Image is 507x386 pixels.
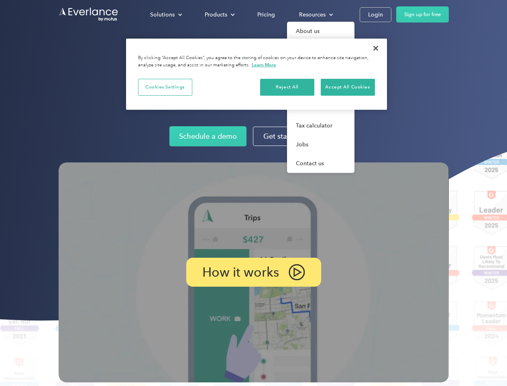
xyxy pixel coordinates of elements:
a: Login [360,7,391,22]
input: Submit [59,48,100,65]
a: More information about your privacy, opens in a new tab [252,62,276,68]
a: Sign up for free [396,6,449,23]
div: Login [368,10,383,20]
a: About us [287,22,354,41]
div: Cookie banner [126,39,387,110]
div: By clicking “Accept All Cookies”, you agree to the storing of cookies on your device to enhance s... [138,55,375,69]
button: Reject All [260,79,314,96]
nav: Resources [287,22,354,173]
a: Jobs [287,135,354,154]
div: Pricing [257,10,275,20]
a: Get started for free [253,127,338,146]
button: Close [367,39,385,57]
div: Solutions [142,8,189,22]
div: Products [197,8,241,22]
div: Products [205,10,227,20]
a: Tax calculator [287,116,354,135]
div: Resources [299,10,326,20]
div: Privacy [126,39,387,110]
a: Contact us [287,154,354,173]
a: Go to homepage [59,7,119,22]
a: Schedule a demo [169,126,246,146]
p: How it works [202,267,279,277]
a: Pricing [249,8,283,22]
button: Accept All Cookies [321,79,375,96]
button: Cookies Settings [138,79,192,96]
div: Resources [291,8,340,22]
div: Solutions [150,10,175,20]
